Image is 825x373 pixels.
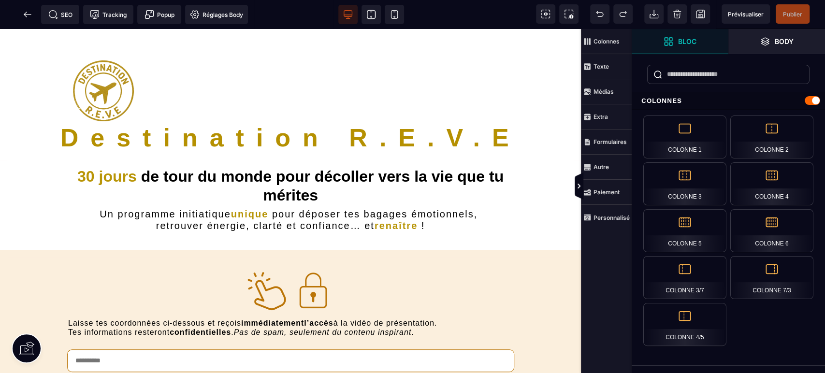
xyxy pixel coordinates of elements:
div: Colonne 1 [643,115,726,158]
span: Voir tablette [362,5,381,24]
strong: Extra [593,113,608,120]
span: SEO [48,10,72,19]
div: Colonne 2 [730,115,813,158]
span: Ouvrir les calques [728,29,825,54]
span: Tracking [90,10,127,19]
span: Personnalisé [581,205,632,230]
span: Enregistrer le contenu [776,4,810,24]
img: 39d130436b8bf47ad0c60528f83477c9_padlock.png [289,238,337,285]
span: Réglages Body [190,10,243,19]
strong: Personnalisé [593,214,630,221]
span: Médias [581,79,632,104]
div: Colonne 3 [643,162,726,205]
strong: Médias [593,88,614,95]
span: Voir mobile [385,5,404,24]
span: Popup [145,10,174,19]
span: Extra [581,104,632,129]
strong: Formulaires [593,138,627,145]
b: confidentielles [170,299,231,307]
span: Afficher les vues [632,172,641,201]
span: Ouvrir les blocs [632,29,728,54]
strong: Autre [593,163,609,171]
span: Créer une alerte modale [137,5,181,24]
span: Prévisualiser [728,11,764,18]
i: Pas de spam, seulement du contenu inspirant [234,299,412,307]
div: Colonne 3/7 [643,256,726,299]
strong: Paiement [593,188,620,196]
div: Colonne 6 [730,209,813,252]
div: Colonnes [632,92,825,110]
span: Importer [644,4,664,24]
span: Rétablir [613,4,633,24]
span: Aperçu [722,4,770,24]
span: Capture d'écran [559,4,579,24]
div: Colonne 4/5 [643,303,726,346]
span: Voir les composants [536,4,555,24]
span: Texte [581,54,632,79]
span: Autre [581,155,632,180]
text: Laisse tes coordonnées ci-dessous et reçois à la vidéo de présentation. Tes informations resteron... [68,287,513,310]
strong: Body [775,38,794,45]
h2: Un programme initiatique pour déposer tes bagages émotionnels, retrouver énergie, clarté et confi... [68,179,513,202]
span: Défaire [590,4,609,24]
span: Formulaires [581,129,632,155]
span: Code de suivi [83,5,133,24]
span: Publier [783,11,802,18]
strong: Colonnes [593,38,620,45]
strong: Texte [593,63,609,70]
span: Voir bureau [338,5,358,24]
span: Nettoyage [667,4,687,24]
b: immédiatement [241,290,304,298]
span: Métadata SEO [41,5,79,24]
img: 6e4d6bb492642af8febf9bbbab80ad66_finger.png [244,239,289,285]
span: Enregistrer [691,4,710,24]
b: l’accès [304,290,333,298]
div: Colonne 7/3 [730,256,813,299]
img: 6bc32b15c6a1abf2dae384077174aadc_LOGOT15p.png [73,31,134,92]
h1: de tour du monde pour décoller vers la vie que tu mérites [68,138,513,179]
span: Favicon [185,5,248,24]
div: Colonne 4 [730,162,813,205]
span: Paiement [581,180,632,205]
div: Colonne 5 [643,209,726,252]
span: Colonnes [581,29,632,54]
span: Retour [18,5,37,24]
strong: Bloc [678,38,696,45]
